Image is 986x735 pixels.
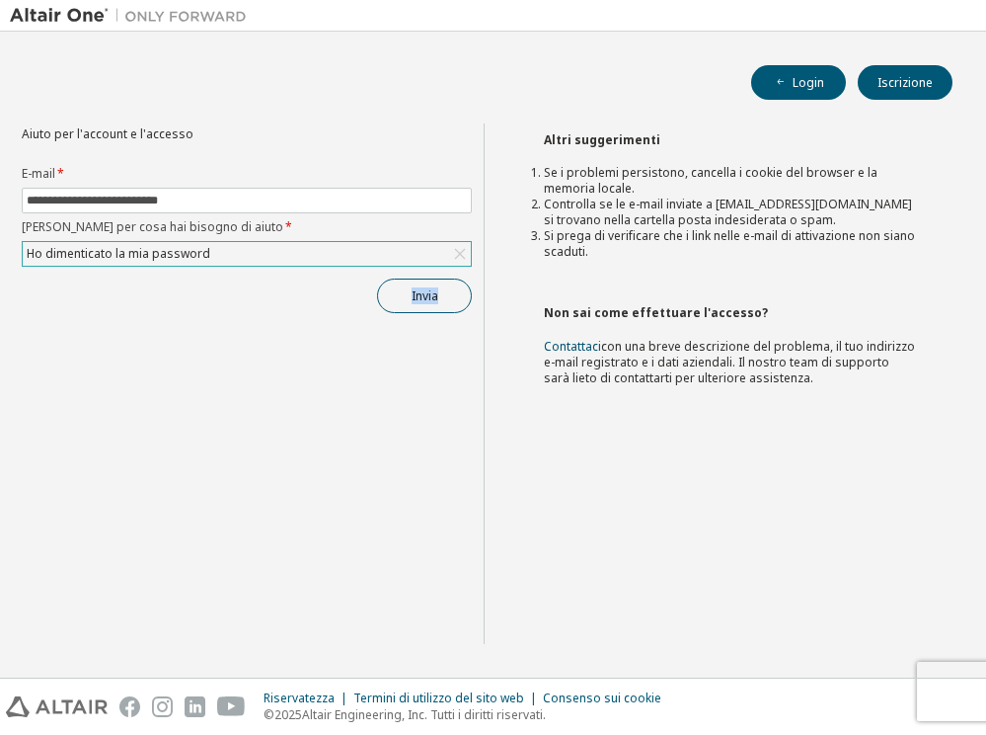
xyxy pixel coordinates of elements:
font: Riservatezza [264,690,335,706]
img: altair_logo.svg [6,696,108,717]
font: Si prega di verificare che i link nelle e-mail di attivazione non siano scaduti. [544,227,915,260]
img: youtube.svg [217,696,246,717]
font: Altri suggerimenti [544,131,660,148]
img: facebook.svg [119,696,140,717]
font: Se i problemi persistono, cancella i cookie del browser e la memoria locale. [544,164,877,197]
button: Invia [377,279,472,313]
font: Consenso sui cookie [543,690,661,706]
div: Ho dimenticato la mia password [23,242,471,266]
font: Invia [412,287,438,304]
font: con una breve descrizione del problema, il tuo indirizzo e-mail registrato e i dati aziendali. Il... [544,338,915,386]
font: Iscrizione [877,74,933,91]
button: Login [751,65,846,100]
img: Altair Uno [10,6,257,26]
button: Iscrizione [858,65,952,100]
font: Termini di utilizzo del sito web [353,690,524,706]
font: [PERSON_NAME] per cosa hai bisogno di aiuto [22,218,283,235]
font: Ho dimenticato la mia password [27,245,210,262]
font: Non sai come effettuare l'accesso? [544,304,768,321]
font: © [264,706,274,723]
font: Aiuto per l'account e l'accesso [22,125,193,142]
font: Controlla se le e-mail inviate a [EMAIL_ADDRESS][DOMAIN_NAME] si trovano nella cartella posta ind... [544,196,912,228]
a: Contattaci [544,338,601,355]
img: instagram.svg [152,696,173,717]
font: 2025 [274,706,302,723]
img: linkedin.svg [185,696,205,717]
font: E-mail [22,165,55,182]
font: Login [793,74,824,91]
font: Altair Engineering, Inc. Tutti i diritti riservati. [302,706,546,723]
